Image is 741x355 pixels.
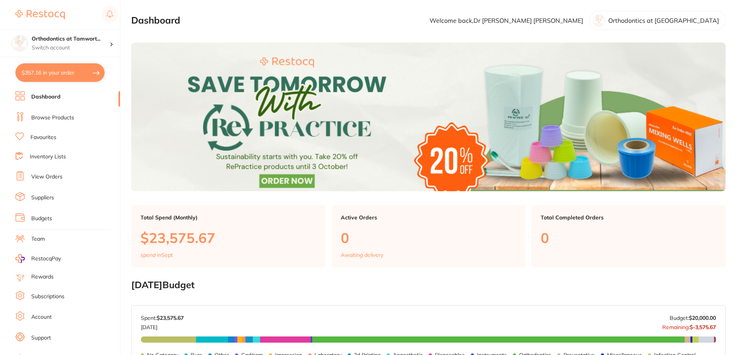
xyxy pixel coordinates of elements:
h2: Dashboard [131,15,180,26]
p: spend in Sept [140,252,173,258]
p: Welcome back, Dr [PERSON_NAME] [PERSON_NAME] [430,17,583,24]
strong: $20,000.00 [689,314,716,321]
p: $23,575.67 [140,230,316,246]
a: Total Completed Orders0 [531,205,726,268]
a: Favourites [30,134,56,141]
a: Subscriptions [31,293,64,301]
img: Orthodontics at Tamworth [12,36,27,51]
p: Budget: [670,315,716,321]
img: RestocqPay [15,254,25,263]
a: Account [31,313,52,321]
p: 0 [341,230,516,246]
a: Browse Products [31,114,74,122]
strong: $23,575.67 [157,314,184,321]
a: Inventory Lists [30,153,66,161]
p: Awaiting delivery [341,252,383,258]
p: 0 [541,230,716,246]
a: Active Orders0Awaiting delivery [332,205,526,268]
a: Support [31,334,51,342]
a: Restocq Logo [15,6,65,24]
img: Dashboard [131,42,726,191]
a: Total Spend (Monthly)$23,575.67spend inSept [131,205,325,268]
p: Total Spend (Monthly) [140,214,316,221]
a: Rewards [31,273,54,281]
p: Orthodontics at [GEOGRAPHIC_DATA] [608,17,719,24]
a: Dashboard [31,93,61,101]
a: Budgets [31,215,52,223]
p: [DATE] [141,321,184,330]
img: Restocq Logo [15,10,65,19]
p: Total Completed Orders [541,214,716,221]
p: Spent: [141,315,184,321]
a: RestocqPay [15,254,61,263]
h2: [DATE] Budget [131,280,726,290]
span: RestocqPay [31,255,61,263]
p: Switch account [32,44,110,52]
a: Suppliers [31,194,54,202]
button: $357.16 in your order [15,63,105,82]
a: Team [31,235,45,243]
p: Active Orders [341,214,516,221]
a: View Orders [31,173,63,181]
p: Remaining: [662,321,716,330]
h4: Orthodontics at Tamworth [32,35,110,43]
strong: $-3,575.67 [690,324,716,331]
